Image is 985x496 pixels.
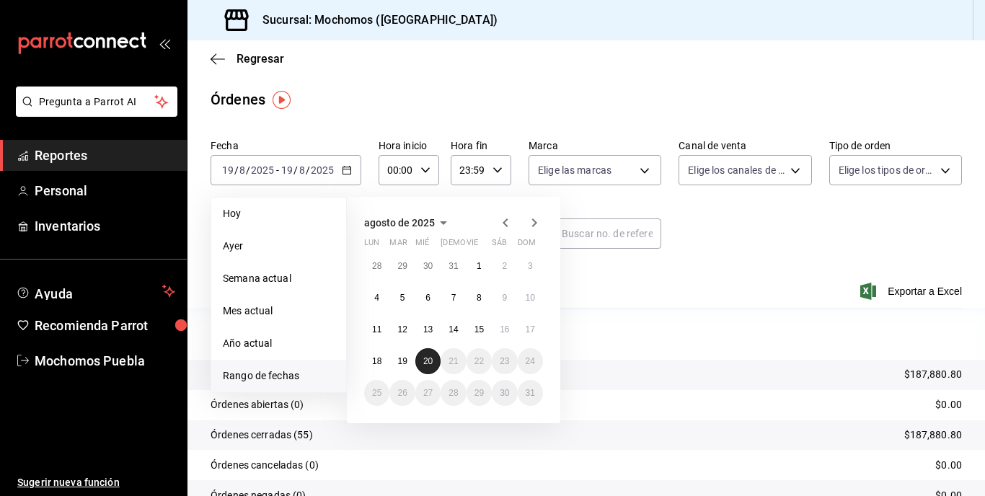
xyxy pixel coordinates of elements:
span: Regresar [237,52,284,66]
button: 23 de agosto de 2025 [492,348,517,374]
input: -- [281,164,293,176]
abbr: 18 de agosto de 2025 [372,356,381,366]
abbr: domingo [518,238,536,253]
button: 18 de agosto de 2025 [364,348,389,374]
span: - [276,164,279,176]
span: agosto de 2025 [364,217,435,229]
div: Órdenes [211,89,265,110]
span: Elige los tipos de orden [839,163,935,177]
abbr: 29 de agosto de 2025 [474,388,484,398]
abbr: 4 de agosto de 2025 [374,293,379,303]
abbr: 16 de agosto de 2025 [500,324,509,335]
span: Mochomos Puebla [35,351,175,371]
button: 28 de agosto de 2025 [441,380,466,406]
abbr: 2 de agosto de 2025 [502,261,507,271]
input: ---- [250,164,275,176]
abbr: 9 de agosto de 2025 [502,293,507,303]
button: 11 de agosto de 2025 [364,316,389,342]
button: 25 de agosto de 2025 [364,380,389,406]
abbr: sábado [492,238,507,253]
button: 8 de agosto de 2025 [467,285,492,311]
input: -- [299,164,306,176]
a: Pregunta a Parrot AI [10,105,177,120]
button: 6 de agosto de 2025 [415,285,441,311]
button: 17 de agosto de 2025 [518,316,543,342]
abbr: 14 de agosto de 2025 [449,324,458,335]
button: 31 de agosto de 2025 [518,380,543,406]
button: 14 de agosto de 2025 [441,316,466,342]
p: $187,880.80 [904,428,962,443]
button: 15 de agosto de 2025 [467,316,492,342]
span: Elige las marcas [538,163,611,177]
span: Elige los canales de venta [688,163,785,177]
button: 31 de julio de 2025 [441,253,466,279]
abbr: 6 de agosto de 2025 [425,293,430,303]
p: Órdenes cerradas (55) [211,428,313,443]
button: 29 de julio de 2025 [389,253,415,279]
abbr: 3 de agosto de 2025 [528,261,533,271]
abbr: 15 de agosto de 2025 [474,324,484,335]
button: 24 de agosto de 2025 [518,348,543,374]
button: 30 de agosto de 2025 [492,380,517,406]
abbr: jueves [441,238,526,253]
span: / [246,164,250,176]
button: open_drawer_menu [159,37,170,49]
input: -- [221,164,234,176]
input: Buscar no. de referencia [562,219,661,248]
span: Rango de fechas [223,368,335,384]
button: Pregunta a Parrot AI [16,87,177,117]
abbr: 21 de agosto de 2025 [449,356,458,366]
button: 16 de agosto de 2025 [492,316,517,342]
label: Fecha [211,141,361,151]
button: 1 de agosto de 2025 [467,253,492,279]
p: Órdenes abiertas (0) [211,397,304,412]
abbr: 8 de agosto de 2025 [477,293,482,303]
label: Tipo de orden [829,141,962,151]
p: $187,880.80 [904,367,962,382]
abbr: 7 de agosto de 2025 [451,293,456,303]
abbr: lunes [364,238,379,253]
span: Sugerir nueva función [17,475,175,490]
span: Semana actual [223,271,335,286]
button: 22 de agosto de 2025 [467,348,492,374]
abbr: 30 de julio de 2025 [423,261,433,271]
span: / [306,164,310,176]
button: 30 de julio de 2025 [415,253,441,279]
button: 19 de agosto de 2025 [389,348,415,374]
abbr: 30 de agosto de 2025 [500,388,509,398]
button: 7 de agosto de 2025 [441,285,466,311]
abbr: 24 de agosto de 2025 [526,356,535,366]
input: ---- [310,164,335,176]
abbr: 29 de julio de 2025 [397,261,407,271]
button: Exportar a Excel [863,283,962,300]
abbr: 20 de agosto de 2025 [423,356,433,366]
span: / [234,164,239,176]
h3: Sucursal: Mochomos ([GEOGRAPHIC_DATA]) [251,12,498,29]
button: 12 de agosto de 2025 [389,316,415,342]
button: 2 de agosto de 2025 [492,253,517,279]
button: Tooltip marker [273,91,291,109]
abbr: 22 de agosto de 2025 [474,356,484,366]
abbr: 17 de agosto de 2025 [526,324,535,335]
abbr: martes [389,238,407,253]
button: 27 de agosto de 2025 [415,380,441,406]
abbr: 27 de agosto de 2025 [423,388,433,398]
button: 4 de agosto de 2025 [364,285,389,311]
label: Marca [529,141,661,151]
button: Regresar [211,52,284,66]
span: Personal [35,181,175,200]
abbr: 26 de agosto de 2025 [397,388,407,398]
button: 28 de julio de 2025 [364,253,389,279]
button: 29 de agosto de 2025 [467,380,492,406]
button: 21 de agosto de 2025 [441,348,466,374]
span: Pregunta a Parrot AI [39,94,155,110]
button: 3 de agosto de 2025 [518,253,543,279]
span: Ayuda [35,283,156,300]
abbr: 28 de agosto de 2025 [449,388,458,398]
p: $0.00 [935,458,962,473]
abbr: viernes [467,238,478,253]
abbr: 31 de julio de 2025 [449,261,458,271]
abbr: 13 de agosto de 2025 [423,324,433,335]
button: 20 de agosto de 2025 [415,348,441,374]
abbr: 5 de agosto de 2025 [400,293,405,303]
